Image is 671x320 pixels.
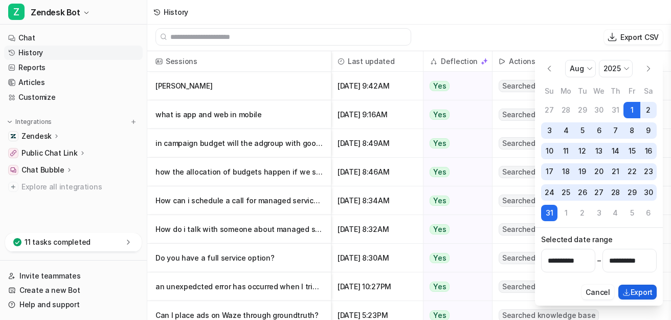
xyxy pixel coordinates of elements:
span: Yes [430,224,450,234]
button: Yes [423,215,486,244]
img: Chat Bubble [10,167,16,173]
button: Thursday, August 7th, 2025, selected [607,122,623,139]
span: [DATE] 9:42AM [335,72,419,100]
a: History [4,46,143,60]
p: How can i schedule a call for managed services? [155,186,323,215]
a: Customize [4,90,143,104]
span: Searched knowledge base [499,80,599,92]
span: [DATE] 8:46AM [335,158,419,186]
button: Tuesday, August 19th, 2025, selected [574,163,591,180]
span: Sessions [151,51,327,72]
span: Searched knowledge base [499,137,599,150]
button: Friday, August 1st, 2025, selected [623,102,640,118]
button: Export CSV [604,30,663,45]
button: Sunday, July 27th, 2025 [541,102,557,118]
a: Help and support [4,297,143,312]
th: Wednesday [591,85,607,97]
span: Searched knowledge base [499,195,599,207]
a: Chat [4,31,143,45]
a: Reports [4,60,143,75]
button: Monday, August 4th, 2025, selected [557,122,574,139]
button: Sunday, August 3rd, 2025, selected [541,122,557,139]
button: Sunday, August 24th, 2025, selected [541,184,557,201]
button: Thursday, August 21st, 2025, selected [607,163,623,180]
a: Invite teammates [4,269,143,283]
th: Friday [623,85,640,97]
span: Yes [430,253,450,263]
p: how the allocation of budgets happen if we select campaign budget [155,158,323,186]
button: Go to the Next Month [640,60,657,77]
button: Yes [423,72,486,100]
span: [DATE] 8:30AM [335,244,419,272]
img: Public Chat Link [10,150,16,156]
button: Thursday, August 28th, 2025, selected [607,184,623,201]
button: Yes [423,100,486,129]
h2: Actions [509,51,535,72]
button: Monday, August 18th, 2025, selected [557,163,574,180]
button: Export selected date range [618,285,657,300]
a: Articles [4,75,143,90]
button: Yes [423,244,486,272]
button: Wednesday, July 30th, 2025 [591,102,607,118]
a: Create a new Bot [4,283,143,297]
button: Thursday, August 14th, 2025, selected [607,143,623,159]
img: explore all integrations [8,182,18,192]
p: Public Chat Link [21,148,78,158]
button: Sunday, August 10th, 2025, selected [541,143,557,159]
button: Yes [423,186,486,215]
span: Searched knowledge base [499,166,599,178]
button: Saturday, August 30th, 2025, selected [640,184,657,201]
button: Tuesday, July 29th, 2025 [574,102,591,118]
span: Searched knowledge base [499,252,599,264]
p: Zendesk [21,131,52,141]
button: Wednesday, August 20th, 2025, selected [591,163,607,180]
button: Sunday, August 17th, 2025, selected [541,163,557,180]
button: Yes [423,158,486,186]
span: Zendesk Bot [31,5,80,19]
span: [DATE] 8:34AM [335,186,419,215]
span: Yes [430,196,450,206]
p: Do you have a full service option? [155,244,323,272]
th: Monday [557,85,574,97]
button: Saturday, August 9th, 2025, selected [640,122,657,139]
th: Saturday [640,85,657,97]
button: Friday, September 5th, 2025 [623,205,640,221]
p: Chat Bubble [21,165,64,175]
h2: Deflection [441,51,478,72]
p: Export CSV [620,32,659,42]
p: Integrations [15,118,52,126]
button: Thursday, July 31st, 2025 [607,102,623,118]
span: [DATE] 10:27PM [335,272,419,301]
span: Yes [430,81,450,91]
button: Tuesday, August 26th, 2025, selected [574,184,591,201]
span: [DATE] 8:32AM [335,215,419,244]
a: Explore all integrations [4,180,143,194]
button: Monday, August 11th, 2025, selected [557,143,574,159]
button: Friday, August 22nd, 2025, selected [623,163,640,180]
span: Z [8,4,25,20]
button: Saturday, August 2nd, 2025, selected [640,102,657,118]
th: Sunday [541,85,557,97]
span: Last updated [335,51,419,72]
input: End date [602,249,657,272]
span: [DATE] 9:16AM [335,100,419,129]
span: Yes [430,282,450,292]
button: Sunday, August 31st, 2025, selected [541,205,557,221]
p: what is app and web in mobile [155,100,323,129]
button: Integrations [4,117,55,127]
p: in campaign budget will the adgroup with good clicks allocate with high budget [155,129,323,158]
span: Yes [430,138,450,148]
th: Tuesday [574,85,591,97]
button: Friday, August 29th, 2025, selected [623,184,640,201]
button: Friday, August 8th, 2025, selected [623,122,640,139]
span: Searched knowledge base [499,109,599,121]
button: Go to the Previous Month [541,60,557,77]
button: Monday, September 1st, 2025 [557,205,574,221]
img: Zendesk [10,133,16,139]
p: [PERSON_NAME] [155,72,323,100]
button: Saturday, August 16th, 2025, selected [640,143,657,159]
span: Searched knowledge base [499,223,599,236]
input: Start date [541,249,595,272]
button: Wednesday, August 27th, 2025, selected [591,184,607,201]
